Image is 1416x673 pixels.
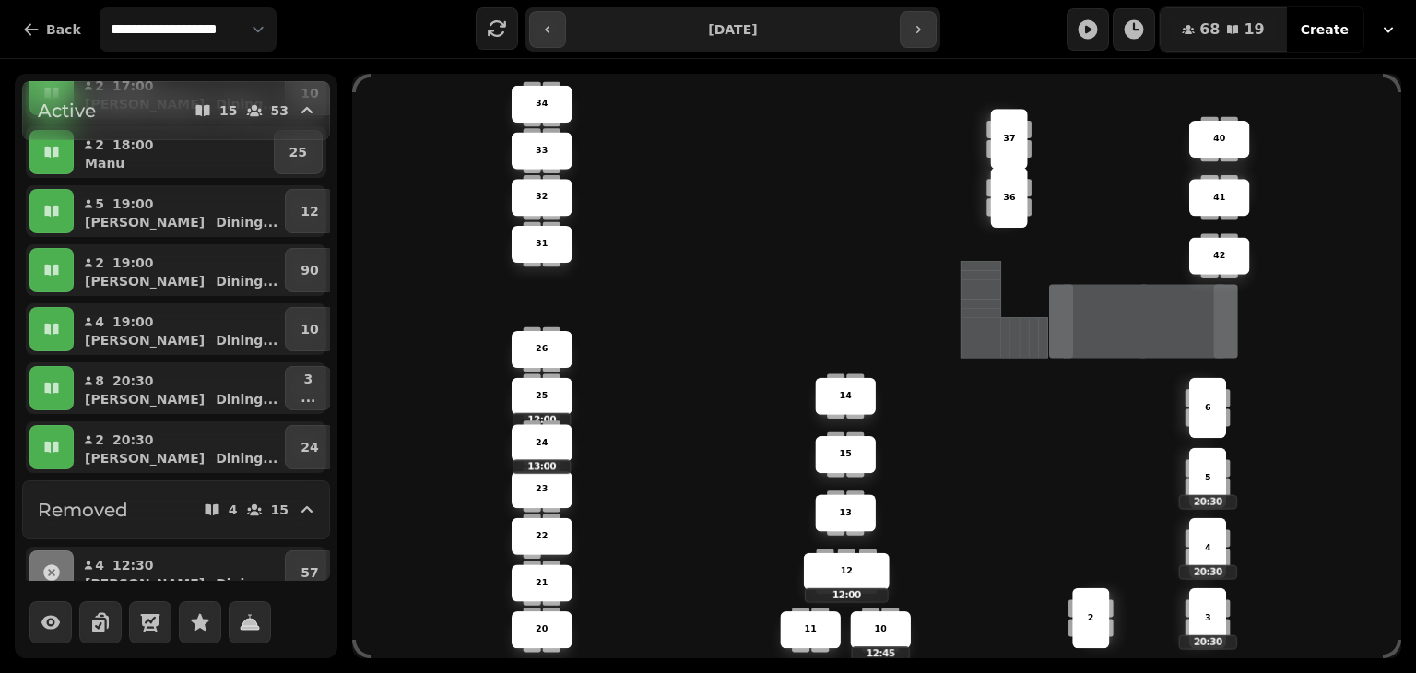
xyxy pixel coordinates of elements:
[112,136,154,154] p: 18:00
[1213,133,1225,146] p: 40
[301,370,315,388] p: 3
[77,425,281,469] button: 220:30[PERSON_NAME]Dining...
[85,331,205,349] p: [PERSON_NAME]
[77,130,270,174] button: 218:00Manu
[85,449,205,467] p: [PERSON_NAME]
[536,483,548,496] p: 23
[536,530,548,543] p: 22
[301,438,318,456] p: 24
[1179,496,1235,508] p: 20:30
[285,366,331,410] button: 3...
[22,81,330,140] button: Active1553
[219,104,237,117] p: 15
[853,647,909,659] p: 12:45
[7,7,96,52] button: Back
[536,343,548,356] p: 26
[285,425,334,469] button: 24
[216,331,277,349] p: Dining ...
[536,436,548,449] p: 24
[840,390,852,403] p: 14
[112,254,154,272] p: 19:00
[1179,566,1235,578] p: 20:30
[301,388,315,407] p: ...
[22,480,330,539] button: Removed415
[289,143,307,161] p: 25
[840,448,852,461] p: 15
[536,144,548,157] p: 33
[1205,471,1211,484] p: 5
[536,98,548,111] p: 34
[536,623,548,636] p: 20
[271,503,289,516] p: 15
[94,136,105,154] p: 2
[1160,7,1287,52] button: 6819
[112,313,154,331] p: 19:00
[301,261,318,279] p: 90
[840,506,852,519] p: 13
[1003,133,1015,146] p: 37
[112,556,154,574] p: 12:30
[805,623,817,636] p: 11
[285,550,334,595] button: 57
[1003,191,1015,204] p: 36
[85,390,205,408] p: [PERSON_NAME]
[85,574,205,593] p: [PERSON_NAME]
[536,390,548,403] p: 25
[1286,7,1363,52] button: Create
[94,556,105,574] p: 4
[85,213,205,231] p: [PERSON_NAME]
[94,431,105,449] p: 2
[77,248,281,292] button: 219:00[PERSON_NAME]Dining...
[1213,250,1225,263] p: 42
[536,576,548,589] p: 21
[1088,611,1094,624] p: 2
[112,372,154,390] p: 20:30
[94,372,105,390] p: 8
[301,563,318,582] p: 57
[1244,22,1264,37] span: 19
[77,550,281,595] button: 412:30[PERSON_NAME]Dining...
[77,189,281,233] button: 519:00[PERSON_NAME]Dining...
[285,189,334,233] button: 12
[274,130,323,174] button: 25
[285,248,334,292] button: 90
[841,565,853,578] p: 12
[1179,636,1235,648] p: 20:30
[536,238,548,251] p: 31
[94,195,105,213] p: 5
[38,98,96,124] h2: Active
[1213,191,1225,204] p: 41
[112,195,154,213] p: 19:00
[112,431,154,449] p: 20:30
[38,497,128,523] h2: Removed
[229,503,238,516] p: 4
[85,272,205,290] p: [PERSON_NAME]
[1301,23,1349,36] span: Create
[216,574,277,593] p: Dining ...
[271,104,289,117] p: 53
[1205,541,1211,554] p: 4
[85,154,124,172] p: Manu
[77,307,281,351] button: 419:00[PERSON_NAME]Dining...
[806,589,888,601] p: 12:00
[46,23,81,36] span: Back
[1199,22,1220,37] span: 68
[301,320,318,338] p: 10
[94,254,105,272] p: 2
[1205,611,1211,624] p: 3
[301,202,318,220] p: 12
[216,213,277,231] p: Dining ...
[216,272,277,290] p: Dining ...
[285,307,334,351] button: 10
[216,390,277,408] p: Dining ...
[77,366,281,410] button: 820:30[PERSON_NAME]Dining...
[513,461,570,473] p: 13:00
[875,623,887,636] p: 10
[94,313,105,331] p: 4
[1205,401,1211,414] p: 6
[536,191,548,204] p: 32
[216,449,277,467] p: Dining ...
